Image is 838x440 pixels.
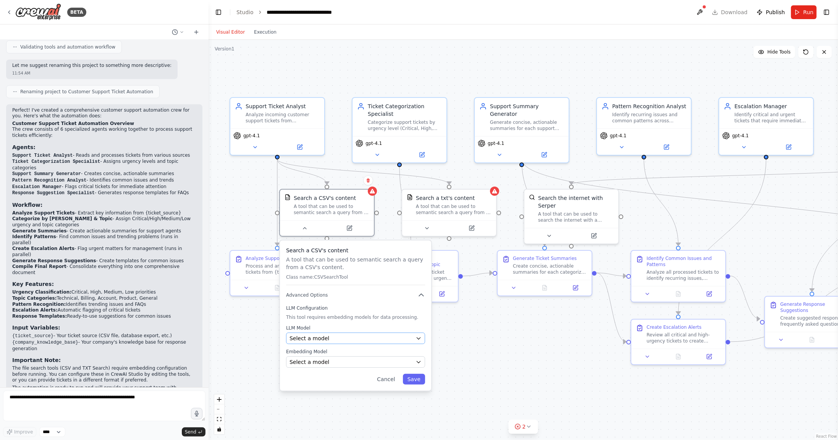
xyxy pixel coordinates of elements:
[230,97,325,156] div: Support Ticket AnalystAnalyze incoming customer support tickets from {ticket_source} and extract ...
[12,302,196,308] li: Identifies trending issues and FAQs
[67,8,86,17] div: BETA
[286,247,425,254] h3: Search a CSV's content
[12,385,196,403] p: The automation is ready to run and will provide your support team with organized, categorized, an...
[416,203,492,216] div: A tool that can be used to semantic search a query from a txt's content.
[182,427,205,437] button: Send
[212,28,249,37] button: Visual Editor
[766,8,785,16] span: Publish
[463,269,492,280] g: Edge from d45b0c56-fc61-4364-a324-c777758a3033 to d0a5c125-58c6-4377-868a-4e9e93409d88
[529,283,561,292] button: No output available
[12,313,67,319] strong: Response Templates:
[490,102,564,118] div: Support Summary Generator
[273,159,331,184] g: Edge from 84dbd444-8879-4245-a89d-ceff928ffe2c to 89e42ff9-0a04-4cea-98e1-b2f4700125c2
[366,140,382,146] span: gpt-4.1
[12,202,42,208] strong: Workflow:
[246,263,320,275] div: Process and analyze all support tickets from {ticket_source}. Extract key information including c...
[12,171,81,177] code: Support Summary Generator
[12,216,113,221] strong: Categorize by [PERSON_NAME] & Topic
[12,325,60,331] strong: Input Variables:
[12,127,196,138] p: The crew consists of 6 specialized agents working together to process support tickets efficiently:
[597,269,626,280] g: Edge from d0a5c125-58c6-4377-868a-4e9e93409d88 to 4ae041e9-29e3-46f5-981c-4fc2b990659b
[612,112,686,124] div: Identify recurring issues and common patterns across multiple support tickets to help the team un...
[529,194,535,200] img: SerperDevTool
[213,7,224,18] button: Hide left sidebar
[246,102,320,110] div: Support Ticket Analyst
[363,250,459,302] div: Categorize Tickets by [PERSON_NAME] and TopicReview each analyzed ticket and assign appropriate u...
[513,263,587,275] div: Create concise, actionable summaries for each categorized support ticket. Include customer inform...
[273,159,281,245] g: Edge from 84dbd444-8879-4245-a89d-ceff928ffe2c to de0fffff-1bee-4d5d-a6af-da8ef6016b74
[12,333,53,339] code: {ticket_source}
[596,97,692,156] div: Pattern Recognition AnalystIdentify recurring issues and common patterns across multiple support ...
[12,184,62,190] code: Escalation Manager
[767,49,791,55] span: Hide Tools
[518,159,548,245] g: Edge from fa80ab85-67da-4461-8d64-fd0c4db5ee35 to d0a5c125-58c6-4377-868a-4e9e93409d88
[647,255,721,268] div: Identify Common Issues and Patterns
[215,46,235,52] div: Version 1
[12,153,196,159] li: - Reads and processes tickets from various sources
[734,102,809,110] div: Escalation Manager
[12,246,74,251] strong: Create Escalation Alerts
[328,224,371,233] button: Open in side panel
[647,269,721,281] div: Analyze all processed tickets to identify recurring issues, common customer pain points, and tren...
[214,424,224,434] button: toggle interactivity
[12,313,196,320] li: Ready-to-use suggestions for common issues
[12,365,196,383] p: The file search tools (CSV and TXT Search) require embedding configuration before running. You ca...
[368,102,442,118] div: Ticket Categorization Specialist
[647,332,721,344] div: Review all critical and high-urgency tickets to create escalation alerts for senior support staff...
[12,121,134,126] strong: Customer Support Ticket Automation Overview
[488,140,504,146] span: gpt-4.1
[279,189,375,237] div: CSVSearchToolSearch a CSV's contentA tool that can be used to semantic search a query from a CSV'...
[403,374,425,385] button: Save
[286,291,425,299] button: Advanced Options
[12,178,86,183] code: Pattern Recognition Analyst
[796,335,828,344] button: No output available
[730,272,760,323] g: Edge from 4ae041e9-29e3-46f5-981c-4fc2b990659b to 185106b6-6d55-489a-a4f8-8be5ab36cdd3
[497,250,592,296] div: Generate Ticket SummariesCreate concise, actionable summaries for each categorized support ticket...
[821,7,832,18] button: Show right sidebar
[538,211,614,223] div: A tool that can be used to search the internet with a search_query. Supports different search typ...
[754,46,795,58] button: Hide Tools
[718,97,814,156] div: Escalation ManagerIdentify critical and urgent tickets that require immediate escalation to senio...
[696,289,722,299] button: Open in side panel
[12,153,73,158] code: Support Ticket Analyst
[294,194,356,202] div: Search a CSV's content
[261,283,294,292] button: No output available
[803,8,814,16] span: Run
[12,177,196,184] li: - Identifies common issues and trends
[286,274,425,280] p: Class name: CSVSearchTool
[286,256,425,271] p: A tool that can be used to semantic search a query from a CSV's content.
[12,190,196,196] li: - Generates response templates for FAQs
[675,159,770,314] g: Edge from 566473fc-6300-4c78-9669-a4f92040b677 to 5af664c5-7b39-43fc-861b-f87c2f228f30
[562,283,589,292] button: Open in side panel
[12,295,57,301] strong: Topic Categories:
[401,189,497,237] div: TXTSearchToolSearch a txt's contentA tool that can be used to semantic search a query from a txt'...
[12,159,196,171] li: - Assigns urgency levels and topic categories
[12,159,100,164] code: Ticket Categorization Specialist
[214,404,224,414] button: zoom out
[15,3,61,21] img: Logo
[286,325,425,331] label: LLM Model
[249,28,281,37] button: Execution
[286,314,425,320] p: This tool requires embedding models for data processing.
[754,5,788,19] button: Publish
[416,194,475,202] div: Search a txt's content
[230,250,325,296] div: Analyze Support TicketsProcess and analyze all support tickets from {ticket_source}. Extract key ...
[12,357,61,363] strong: Important Note:
[12,264,66,269] strong: Compile Final Report
[767,143,810,152] button: Open in side panel
[12,289,71,295] strong: Urgency Classification:
[647,324,702,330] div: Create Escalation Alerts
[3,427,36,437] button: Improve
[12,246,196,258] li: - Flag urgent matters for management (runs in parallel)
[429,289,455,299] button: Open in side panel
[236,9,254,15] a: Studio
[791,5,817,19] button: Run
[12,333,196,339] li: - Your ticket source (CSV file, database export, etc.)
[12,234,196,246] li: - Find common issues and trending problems (runs in parallel)
[12,295,196,302] li: Technical, Billing, Account, Product, General
[12,63,171,69] p: Let me suggest renaming this project to something more descriptive:
[12,70,171,76] div: 11:54 AM
[190,28,202,37] button: Start a new chat
[12,184,196,190] li: - Flags critical tickets for immediate attention
[396,167,415,245] g: Edge from a8cd1a93-a747-4c43-90d5-9ed57f62bc67 to d45b0c56-fc61-4364-a324-c777758a3033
